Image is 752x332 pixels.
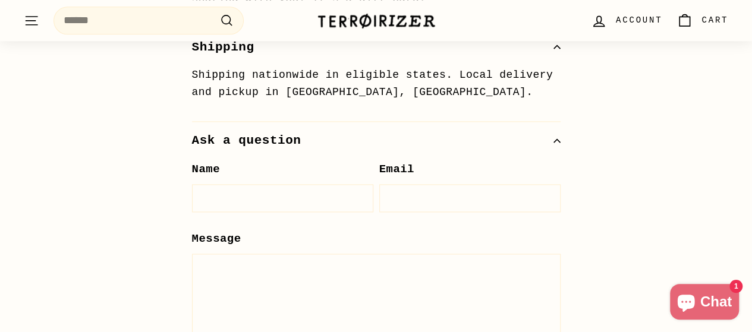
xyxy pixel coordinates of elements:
[379,160,561,178] label: Email
[192,67,561,101] p: Shipping nationwide in eligible states. Local delivery and pickup in [GEOGRAPHIC_DATA], [GEOGRAPH...
[666,284,742,322] inbox-online-store-chat: Shopify online store chat
[192,29,561,67] button: Shipping
[192,160,373,178] label: Name
[192,122,561,160] button: Ask a question
[192,230,561,248] label: Message
[701,14,728,27] span: Cart
[669,3,735,38] a: Cart
[616,14,662,27] span: Account
[584,3,669,38] a: Account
